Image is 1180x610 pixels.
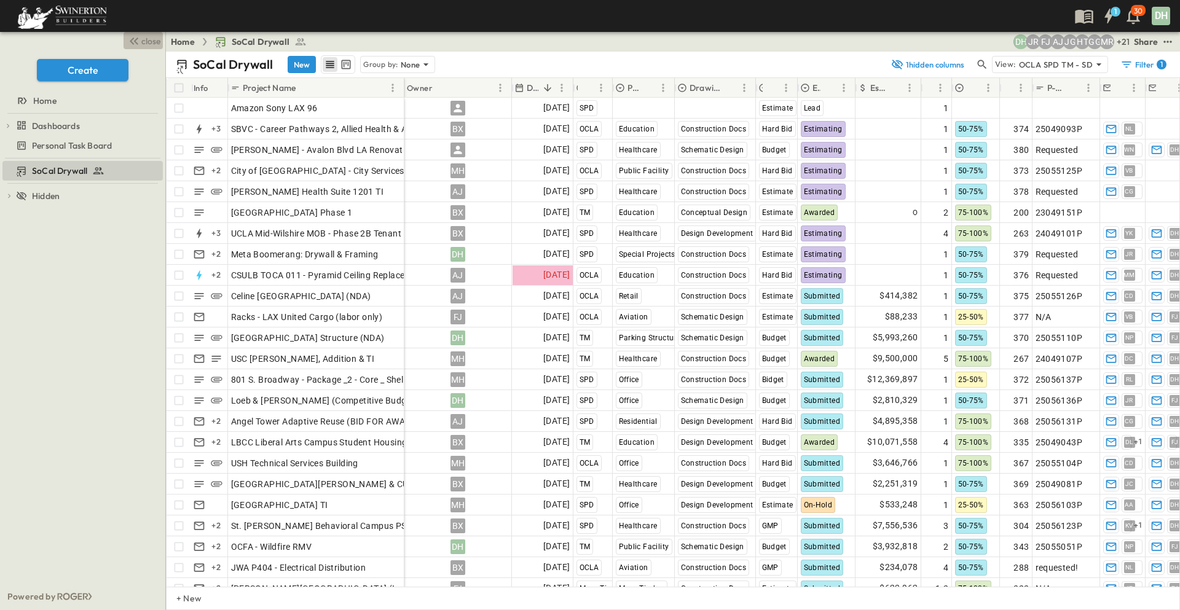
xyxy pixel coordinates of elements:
[958,375,984,384] span: 25-50%
[231,102,318,114] span: Amazon Sony LAX 96
[15,3,109,29] img: 6c363589ada0b36f064d841b69d3a419a338230e66bb0a533688fa5cc3e9e735.png
[804,187,843,196] span: Estimating
[627,82,640,94] p: Primary Market
[619,250,675,259] span: Special Projects
[1047,82,1065,94] p: P-Code
[619,271,655,280] span: Education
[762,146,787,154] span: Budget
[580,125,599,133] span: OCLA
[737,80,752,95] button: Menu
[619,187,658,196] span: Healthcare
[450,351,465,366] div: MH
[933,80,948,95] button: Menu
[580,104,594,112] span: SPD
[619,292,639,300] span: Retail
[884,56,972,73] button: 1hidden columns
[1114,7,1117,17] h6: 1
[580,166,599,175] span: OCLA
[209,268,224,283] div: + 2
[543,372,570,386] span: [DATE]
[812,82,820,94] p: Estimate Status
[288,56,316,73] button: New
[1125,170,1133,171] span: VB
[762,313,793,321] span: Estimate
[231,248,379,260] span: Meta Boomerang: Drywall & Framing
[681,292,747,300] span: Construction Docs
[450,247,465,262] div: DH
[856,203,921,222] div: 0
[619,375,639,384] span: Office
[762,396,787,405] span: Budget
[543,289,570,303] span: [DATE]
[804,313,841,321] span: Submitted
[1160,60,1163,69] h6: 1
[681,250,747,259] span: Construction Docs
[1013,394,1029,407] span: 371
[804,166,843,175] span: Estimating
[1036,269,1079,281] span: Requested
[762,208,793,217] span: Estimate
[37,59,128,81] button: Create
[450,393,465,408] div: DH
[1087,34,1102,49] div: Gerrad Gerber (gerrad.gerber@swinerton.com)
[762,125,793,133] span: Hard Bid
[1019,58,1093,71] p: OCLA SPD TM - SD
[681,396,744,405] span: Schematic Design
[681,187,747,196] span: Construction Docs
[1005,81,1018,95] button: Sort
[762,187,793,196] span: Estimate
[981,80,996,95] button: Menu
[32,120,80,132] span: Dashboards
[1036,394,1083,407] span: 25056136P
[1150,6,1171,26] button: DH
[194,71,208,105] div: Info
[450,372,465,387] div: MH
[762,166,793,175] span: Hard Bid
[32,165,87,177] span: SoCal Drywall
[1036,290,1083,302] span: 25055126P
[32,139,112,152] span: Personal Task Board
[1013,206,1029,219] span: 200
[171,36,195,48] a: Home
[1125,400,1133,401] span: JR
[995,58,1017,71] p: View:
[1036,206,1083,219] span: 23049151P
[943,206,948,219] span: 2
[2,92,160,109] a: Home
[231,186,384,198] span: [PERSON_NAME] Health Suite 1201 TI
[681,354,747,363] span: Construction Docs
[943,186,948,198] span: 1
[804,104,821,112] span: Lead
[1125,358,1134,359] span: DC
[943,353,948,365] span: 5
[902,80,917,95] button: Menu
[804,146,843,154] span: Estimating
[231,227,573,240] span: UCLA Mid-Wilshire MOB - Phase 2B Tenant Improvements Floors 1-3 100% SD Budget
[681,375,747,384] span: Construction Docs
[2,161,163,181] div: SoCal Drywalltest
[580,271,599,280] span: OCLA
[690,82,721,94] p: Drawing Status
[943,248,948,260] span: 1
[363,58,398,71] p: Group by:
[958,396,984,405] span: 50-75%
[1125,337,1134,338] span: NP
[1170,358,1179,359] span: DH
[1013,186,1029,198] span: 378
[943,227,948,240] span: 4
[804,125,843,133] span: Estimating
[450,122,465,136] div: BX
[958,125,984,133] span: 50-75%
[407,71,433,105] div: Owner
[1171,400,1179,401] span: FJ
[867,372,918,386] span: $12,369,897
[765,81,779,95] button: Sort
[493,80,508,95] button: Menu
[836,80,851,95] button: Menu
[450,163,465,178] div: MH
[1158,81,1172,95] button: Sort
[681,334,744,342] span: Schematic Design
